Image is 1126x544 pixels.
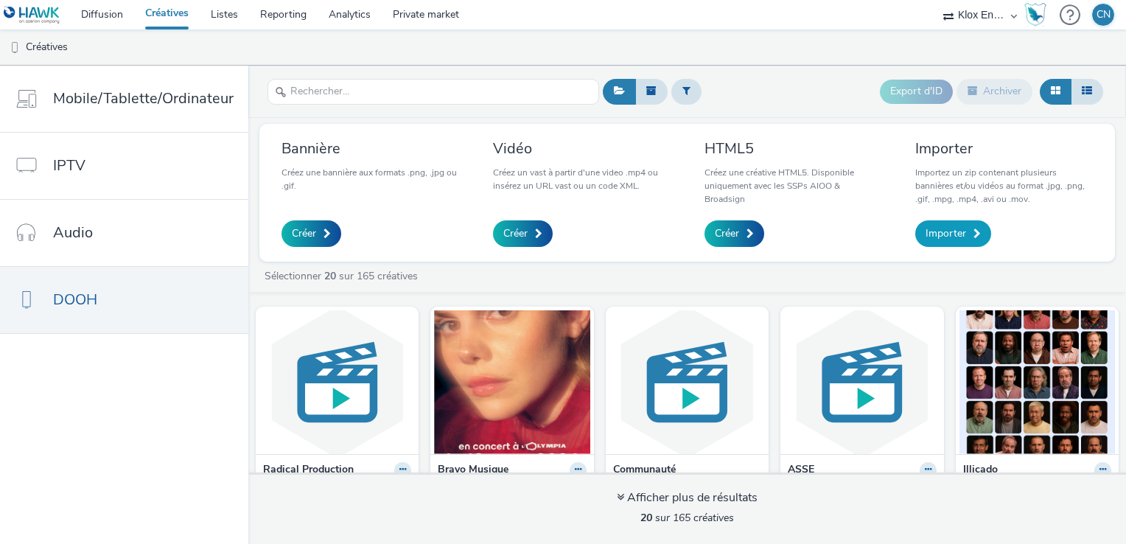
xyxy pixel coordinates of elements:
h3: Vidéo [493,139,671,158]
p: Créez un vast à partir d'une video .mp4 ou insérez un URL vast ou un code XML. [493,166,671,192]
p: Importez un zip contenant plusieurs bannières et/ou vidéos au format .jpg, .png, .gif, .mpg, .mp4... [915,166,1093,206]
a: Hawk Academy [1024,3,1052,27]
span: Mobile/Tablette/Ordinateur [53,88,234,109]
img: Hawk Academy [1024,3,1046,27]
h3: HTML5 [704,139,882,158]
img: DOOH_9-16_10s.mp4 visual [784,310,940,454]
strong: Radical Production [263,462,354,479]
div: Afficher plus de résultats [617,489,758,506]
span: Créer [503,226,528,241]
span: Créer [715,226,739,241]
img: Dooh_Illicado_10s visual [959,310,1115,454]
strong: Illicado [963,462,998,479]
img: undefined Logo [4,6,60,24]
button: Grille [1040,79,1071,104]
span: sur 165 créatives [640,511,734,525]
h3: Importer [915,139,1093,158]
a: Créer [493,220,553,247]
img: dooh [7,41,22,55]
h3: Bannière [281,139,459,158]
span: Audio [53,222,93,243]
a: Importer [915,220,991,247]
button: Archiver [957,79,1032,104]
div: CN [1097,4,1111,26]
a: Créer [704,220,764,247]
strong: ASSE [788,462,814,479]
p: Créez une bannière aux formats .png, .jpg ou .gif. [281,166,459,192]
a: Sélectionner sur 165 créatives [263,269,424,283]
strong: Bravo Musique [438,462,508,479]
button: Liste [1071,79,1103,104]
strong: 20 [640,511,652,525]
a: Créer [281,220,341,247]
img: TAMEIMPALA_PARIS_26_1080x1920.mp4 visual [259,310,415,454]
strong: 20 [324,269,336,283]
span: IPTV [53,155,85,176]
span: DOOH [53,289,97,310]
p: Créez une créative HTML5. Disponible uniquement avec les SSPs AIOO & Broadsign [704,166,882,206]
img: KloxDOOH[1080x1920]-10.mp4 visual [609,310,765,454]
span: Importer [926,226,966,241]
img: Cœur de pirate - Septembre 2025 visual [434,310,590,454]
input: Rechercher... [267,79,599,105]
span: Créer [292,226,316,241]
button: Export d'ID [880,80,953,103]
strong: Communauté d'Agglomération [GEOGRAPHIC_DATA] [613,462,741,507]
